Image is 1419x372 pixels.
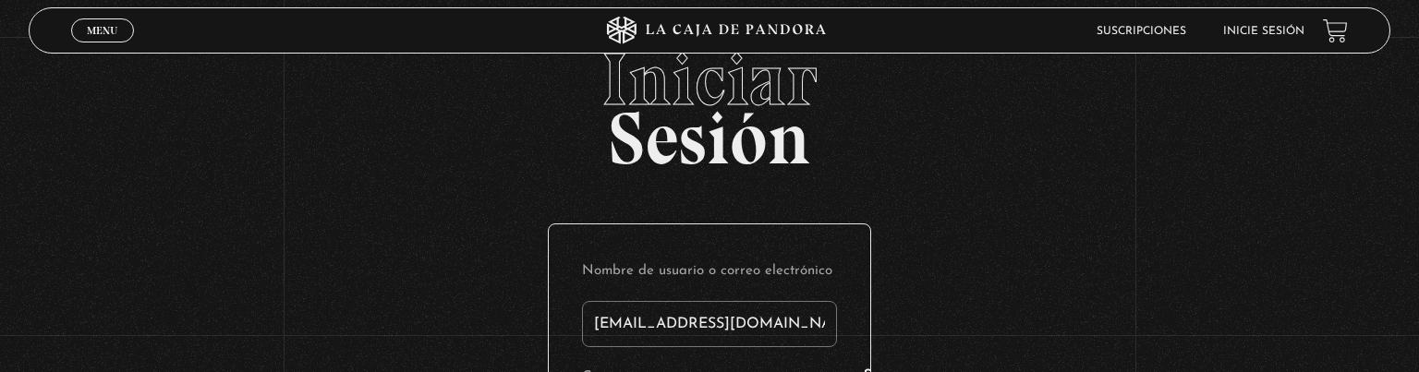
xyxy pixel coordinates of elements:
span: Menu [87,25,117,36]
h2: Sesión [29,42,1391,161]
a: Suscripciones [1097,26,1186,37]
span: Cerrar [81,41,125,54]
a: Inicie sesión [1223,26,1304,37]
label: Nombre de usuario o correo electrónico [582,258,837,286]
span: Iniciar [29,42,1391,116]
a: View your shopping cart [1323,18,1348,43]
